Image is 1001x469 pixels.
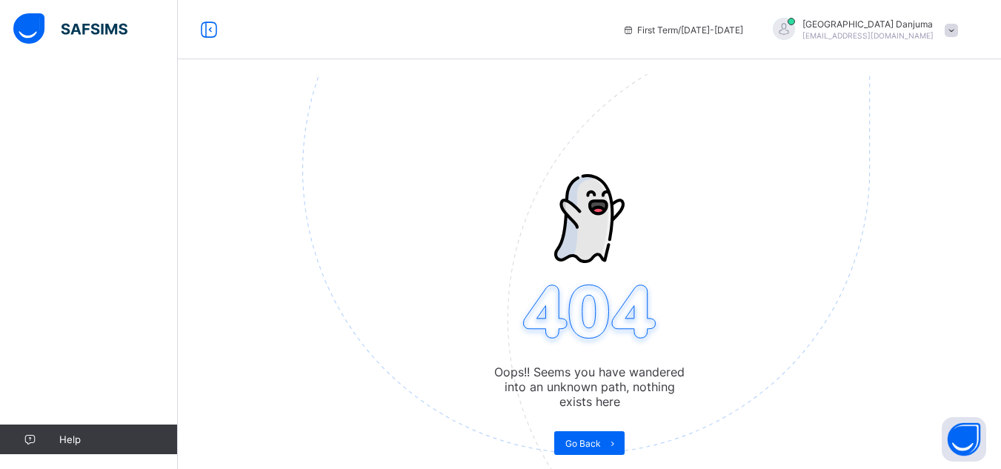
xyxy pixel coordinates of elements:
span: [EMAIL_ADDRESS][DOMAIN_NAME] [802,31,934,40]
span: session/term information [622,24,743,36]
button: Open asap [942,417,986,462]
span: Go Back [565,438,601,449]
span: Help [59,433,177,445]
div: IranyangDanjuma [758,18,965,42]
span: [GEOGRAPHIC_DATA] Danjuma [802,19,934,30]
img: safsims [13,13,127,44]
